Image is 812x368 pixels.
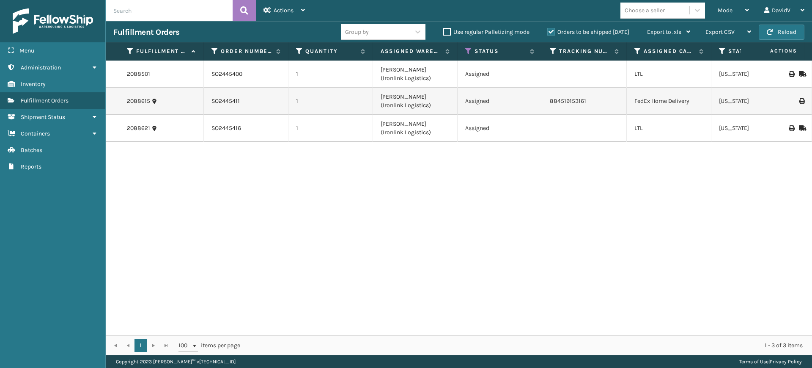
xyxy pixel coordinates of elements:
[711,61,796,88] td: [US_STATE]
[789,71,794,77] i: Print BOL
[21,163,41,170] span: Reports
[711,115,796,142] td: [US_STATE]
[627,115,711,142] td: LTL
[373,115,458,142] td: [PERSON_NAME] (Ironlink Logistics)
[789,125,794,131] i: Print BOL
[204,88,288,115] td: SO2445411
[136,47,187,55] label: Fulfillment Order Id
[288,88,373,115] td: 1
[221,47,272,55] label: Order Number
[705,28,735,36] span: Export CSV
[178,339,240,352] span: items per page
[625,6,665,15] div: Choose a seller
[770,359,802,365] a: Privacy Policy
[647,28,681,36] span: Export to .xls
[458,61,542,88] td: Assigned
[21,64,61,71] span: Administration
[799,98,804,104] i: Print Label
[21,147,42,154] span: Batches
[21,113,65,121] span: Shipment Status
[288,115,373,142] td: 1
[381,47,441,55] label: Assigned Warehouse
[739,359,768,365] a: Terms of Use
[627,61,711,88] td: LTL
[475,47,526,55] label: Status
[252,341,803,350] div: 1 - 3 of 3 items
[711,88,796,115] td: [US_STATE]
[127,97,150,105] a: 2088615
[204,61,288,88] td: SO2445400
[127,124,150,133] a: 2088621
[19,47,34,54] span: Menu
[728,47,779,55] label: State
[799,71,804,77] i: Mark as Shipped
[345,28,369,36] div: Group by
[743,44,802,58] span: Actions
[13,8,93,34] img: logo
[627,88,711,115] td: FedEx Home Delivery
[127,70,150,78] a: 2088501
[113,27,179,37] h3: Fulfillment Orders
[547,28,629,36] label: Orders to be shipped [DATE]
[718,7,732,14] span: Mode
[134,339,147,352] a: 1
[644,47,695,55] label: Assigned Carrier Service
[373,61,458,88] td: [PERSON_NAME] (Ironlink Logistics)
[116,355,236,368] p: Copyright 2023 [PERSON_NAME]™ v [TECHNICAL_ID]
[178,341,191,350] span: 100
[305,47,357,55] label: Quantity
[274,7,294,14] span: Actions
[21,130,50,137] span: Containers
[559,47,610,55] label: Tracking Number
[458,88,542,115] td: Assigned
[21,97,69,104] span: Fulfillment Orders
[739,355,802,368] div: |
[204,115,288,142] td: SO2445416
[550,97,586,105] a: 884519153161
[458,115,542,142] td: Assigned
[373,88,458,115] td: [PERSON_NAME] (Ironlink Logistics)
[443,28,529,36] label: Use regular Palletizing mode
[759,25,804,40] button: Reload
[799,125,804,131] i: Mark as Shipped
[21,80,46,88] span: Inventory
[288,61,373,88] td: 1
